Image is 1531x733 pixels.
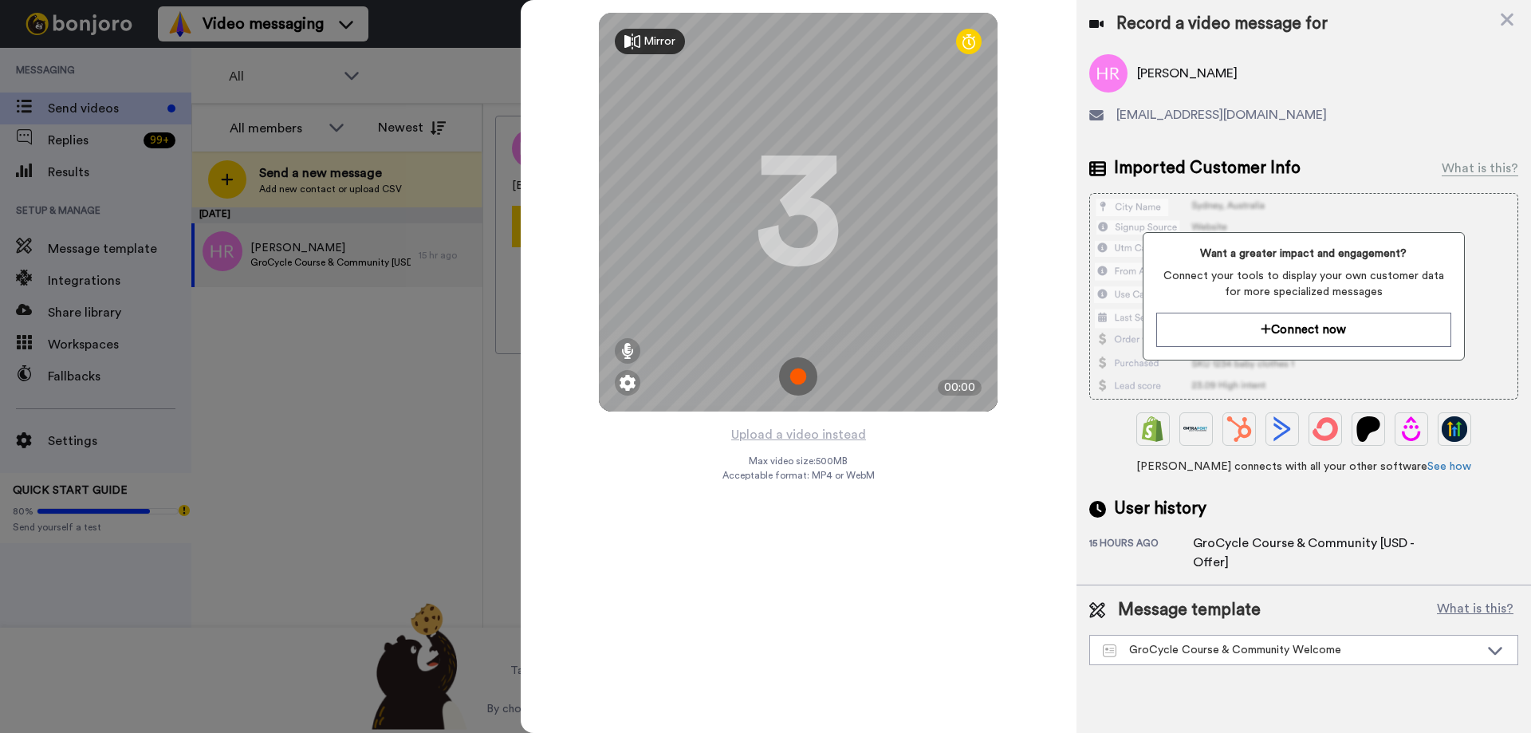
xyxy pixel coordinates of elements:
span: Max video size: 500 MB [749,455,848,467]
span: Message template [1118,598,1261,622]
img: ic_record_start.svg [779,357,817,396]
span: Imported Customer Info [1114,156,1301,180]
button: Connect now [1156,313,1450,347]
div: 3 [754,152,842,272]
img: Drip [1399,416,1424,442]
img: Hubspot [1226,416,1252,442]
img: Patreon [1356,416,1381,442]
div: 00:00 [938,380,982,396]
button: Upload a video instead [726,424,871,445]
img: ActiveCampaign [1269,416,1295,442]
span: [PERSON_NAME] connects with all your other software [1089,459,1518,475]
img: ConvertKit [1313,416,1338,442]
div: 15 hours ago [1089,537,1193,572]
div: GroCycle Course & Community [USD - Offer] [1193,534,1448,572]
span: User history [1114,497,1206,521]
img: GoHighLevel [1442,416,1467,442]
div: GroCycle Course & Community Welcome [1103,642,1479,658]
span: Want a greater impact and engagement? [1156,246,1450,262]
button: What is this? [1432,598,1518,622]
span: [EMAIL_ADDRESS][DOMAIN_NAME] [1116,105,1327,124]
a: See how [1427,461,1471,472]
img: Ontraport [1183,416,1209,442]
img: ic_gear.svg [620,375,636,391]
img: Shopify [1140,416,1166,442]
span: Acceptable format: MP4 or WebM [722,469,875,482]
div: What is this? [1442,159,1518,178]
span: Connect your tools to display your own customer data for more specialized messages [1156,268,1450,300]
img: Message-temps.svg [1103,644,1116,657]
